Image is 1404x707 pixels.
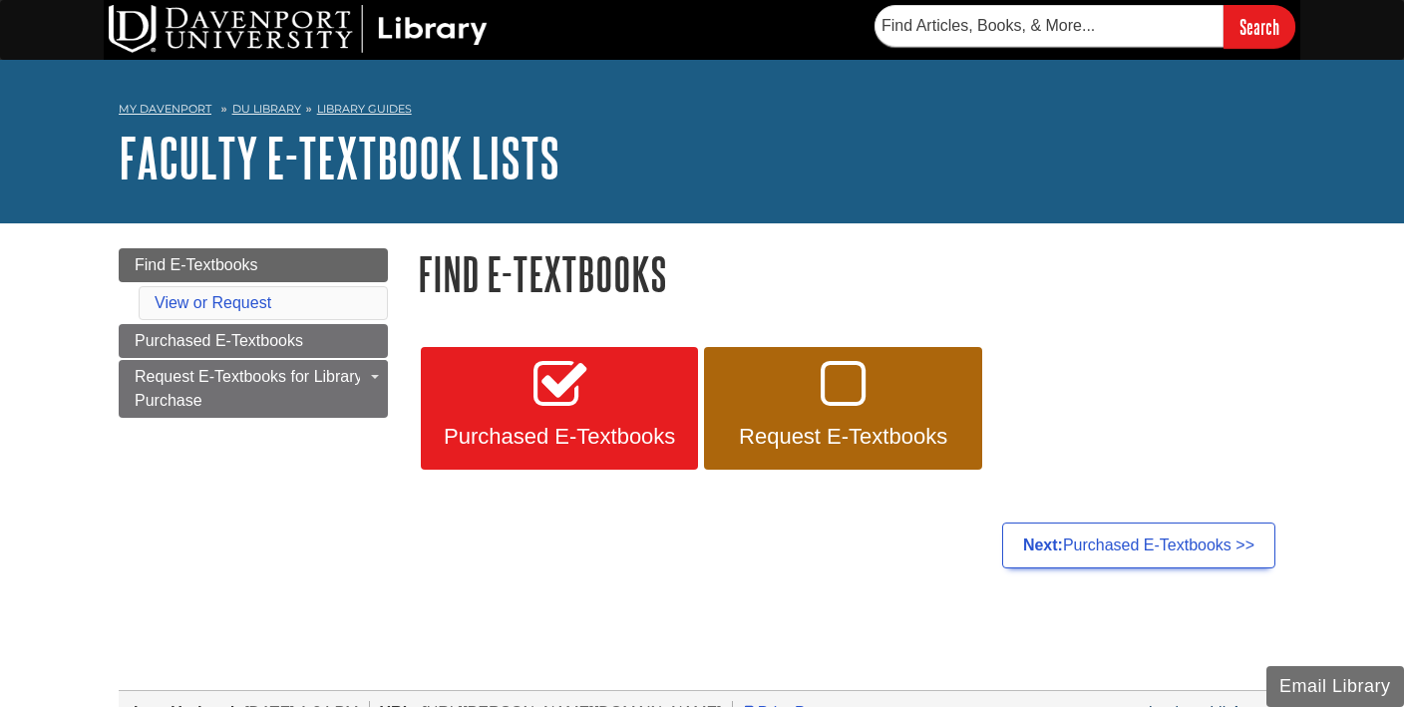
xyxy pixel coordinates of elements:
[421,347,698,471] a: Purchased E-Textbooks
[155,294,271,311] a: View or Request
[317,102,412,116] a: Library Guides
[119,324,388,358] a: Purchased E-Textbooks
[135,256,258,273] span: Find E-Textbooks
[875,5,1224,47] input: Find Articles, Books, & More...
[704,347,981,471] a: Request E-Textbooks
[1023,536,1063,553] strong: Next:
[119,248,388,418] div: Guide Page Menu
[119,101,211,118] a: My Davenport
[109,5,488,53] img: DU Library
[418,248,1285,299] h1: Find E-Textbooks
[436,424,683,450] span: Purchased E-Textbooks
[119,248,388,282] a: Find E-Textbooks
[119,127,559,188] a: Faculty E-Textbook Lists
[232,102,301,116] a: DU Library
[135,368,363,409] span: Request E-Textbooks for Library Purchase
[135,332,303,349] span: Purchased E-Textbooks
[119,360,388,418] a: Request E-Textbooks for Library Purchase
[1002,523,1275,568] a: Next:Purchased E-Textbooks >>
[719,424,966,450] span: Request E-Textbooks
[1224,5,1295,48] input: Search
[1266,666,1404,707] button: Email Library
[119,96,1285,128] nav: breadcrumb
[875,5,1295,48] form: Searches DU Library's articles, books, and more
